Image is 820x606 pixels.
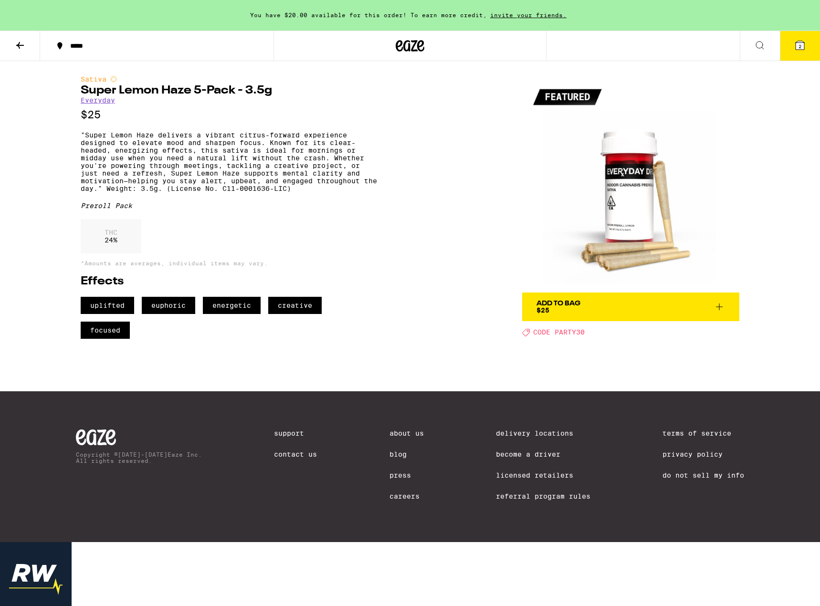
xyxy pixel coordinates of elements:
h1: Super Lemon Haze 5-Pack - 3.5g [81,85,377,96]
a: Press [389,471,424,479]
a: About Us [389,429,424,437]
div: Preroll Pack [81,202,377,209]
a: Careers [389,492,424,500]
a: Become a Driver [496,450,590,458]
span: euphoric [142,297,195,314]
span: invite your friends. [487,12,570,18]
div: Add To Bag [536,300,580,307]
span: CODE PARTY30 [533,329,585,336]
a: Privacy Policy [662,450,744,458]
button: 2 [780,31,820,61]
span: energetic [203,297,261,314]
a: Blog [389,450,424,458]
span: focused [81,322,130,339]
span: uplifted [81,297,134,314]
p: *Amounts are averages, individual items may vary. [81,260,377,266]
p: Copyright © [DATE]-[DATE] Eaze Inc. All rights reserved. [76,451,202,464]
div: Sativa [81,75,377,83]
span: $25 [536,306,549,314]
a: Terms of Service [662,429,744,437]
a: Everyday [81,96,115,104]
a: Support [274,429,317,437]
a: Delivery Locations [496,429,590,437]
a: Contact Us [274,450,317,458]
div: 24 % [81,219,141,253]
span: You have $20.00 available for this order! To earn more credit, [250,12,487,18]
p: "Super Lemon Haze delivers a vibrant citrus-forward experience designed to elevate mood and sharp... [81,131,377,192]
img: Everyday - Super Lemon Haze 5-Pack - 3.5g [522,75,739,293]
a: Do Not Sell My Info [662,471,744,479]
span: 2 [799,43,801,49]
p: THC [105,229,117,236]
button: Add To Bag$25 [522,293,739,321]
span: creative [268,297,322,314]
a: Licensed Retailers [496,471,590,479]
a: Referral Program Rules [496,492,590,500]
p: $25 [81,109,377,121]
h2: Effects [81,276,377,287]
img: sativaColor.svg [110,75,117,83]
